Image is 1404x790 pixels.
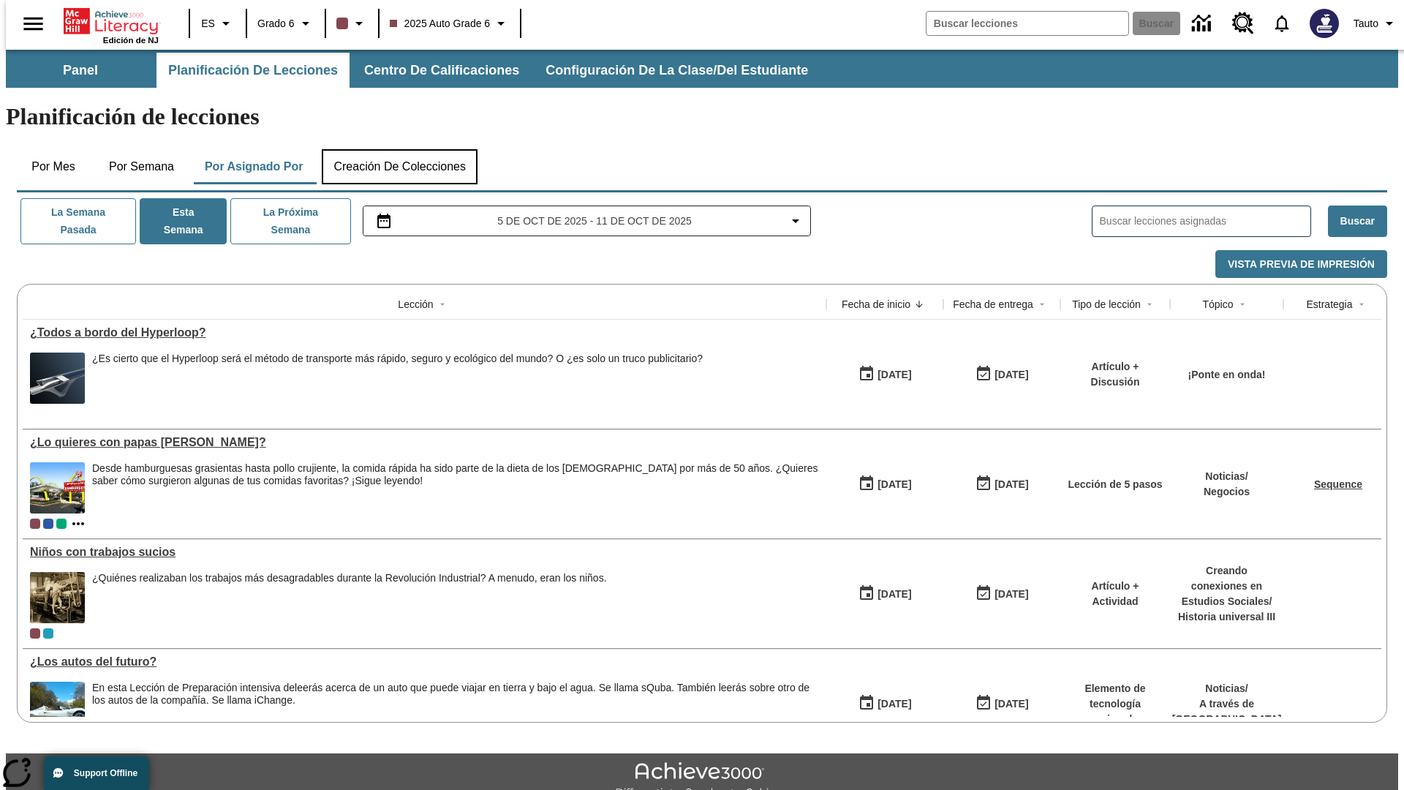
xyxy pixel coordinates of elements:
button: Mostrar más clases [69,515,87,533]
div: Subbarra de navegación [6,50,1398,88]
p: Artículo + Discusión [1068,359,1163,390]
div: Lección [398,297,433,312]
div: Subbarra de navegación [6,53,821,88]
button: Planificación de lecciones [156,53,350,88]
button: Clase: 2025 Auto Grade 6, Selecciona una clase [384,10,516,37]
div: ¿Quiénes realizaban los trabajos más desagradables durante la Revolución Industrial? A menudo, er... [92,572,607,623]
div: Clase actual [30,519,40,529]
p: Negocios [1204,484,1250,500]
div: [DATE] [994,366,1028,384]
div: En esta Lección de Preparación intensiva de [92,682,819,707]
testabrev: leerás acerca de un auto que puede viajar en tierra y bajo el agua. Se llama sQuba. También leerá... [92,682,809,706]
div: OL 2025 Auto Grade 7 [43,519,53,529]
span: Planificación de lecciones [168,62,338,79]
button: Panel [7,53,154,88]
p: Noticias / [1172,681,1282,696]
p: Noticias / [1204,469,1250,484]
div: Tópico [1202,297,1233,312]
div: 2025 Auto Grade 4 [56,519,67,529]
div: Desde hamburguesas grasientas hasta pollo crujiente, la comida rápida ha sido parte de la dieta d... [92,462,819,487]
div: ¿Lo quieres con papas fritas? [30,436,819,449]
div: ¿Es cierto que el Hyperloop será el método de transporte más rápido, seguro y ecológico del mundo... [92,353,703,404]
button: La próxima semana [230,198,350,244]
div: ¿Quiénes realizaban los trabajos más desagradables durante la Revolución Industrial? A menudo, er... [92,572,607,584]
h1: Planificación de lecciones [6,103,1398,130]
button: Abrir el menú lateral [12,2,55,45]
span: Configuración de la clase/del estudiante [546,62,808,79]
div: [DATE] [877,585,911,603]
button: Grado: Grado 6, Elige un grado [252,10,320,37]
div: Fecha de inicio [842,297,910,312]
button: Creación de colecciones [322,149,478,184]
button: 11/30/25: Último día en que podrá accederse la lección [970,580,1033,608]
span: Edición de NJ [103,36,159,45]
button: Sort [434,296,451,313]
button: Sort [1353,296,1370,313]
img: Avatar [1310,9,1339,38]
p: Elemento de tecnología mejorada [1068,681,1163,727]
a: Portada [64,7,159,36]
button: Por semana [97,149,186,184]
input: Buscar lecciones asignadas [1100,211,1310,232]
button: 07/20/26: Último día en que podrá accederse la lección [970,470,1033,498]
p: Lección de 5 pasos [1068,477,1162,492]
button: Vista previa de impresión [1215,250,1387,279]
img: Representación artística del vehículo Hyperloop TT entrando en un túnel [30,353,85,404]
a: Notificaciones [1263,4,1301,42]
div: ¿Los autos del futuro? [30,655,819,669]
div: [DATE] [877,366,911,384]
p: Artículo + Actividad [1068,579,1163,609]
button: Sort [1141,296,1158,313]
span: Clase actual [30,628,40,639]
div: Portada [64,5,159,45]
button: Perfil/Configuración [1348,10,1404,37]
div: ¿Todos a bordo del Hyperloop? [30,326,819,339]
div: [DATE] [994,475,1028,494]
p: Creando conexiones en Estudios Sociales / [1177,563,1276,609]
img: Un automóvil de alta tecnología flotando en el agua. [30,682,85,733]
div: [DATE] [994,695,1028,713]
button: 06/30/26: Último día en que podrá accederse la lección [970,361,1033,388]
button: El color de la clase es café oscuro. Cambiar el color de la clase. [331,10,374,37]
span: 5 de oct de 2025 - 11 de oct de 2025 [497,214,692,229]
a: ¿Todos a bordo del Hyperloop?, Lecciones [30,326,819,339]
a: Niños con trabajos sucios, Lecciones [30,546,819,559]
div: Desde hamburguesas grasientas hasta pollo crujiente, la comida rápida ha sido parte de la dieta d... [92,462,819,513]
button: Sort [1234,296,1251,313]
button: 07/11/25: Primer día en que estuvo disponible la lección [853,580,916,608]
button: Sort [1033,296,1051,313]
button: Configuración de la clase/del estudiante [534,53,820,88]
img: foto en blanco y negro de dos niños parados sobre una pieza de maquinaria pesada [30,572,85,623]
div: En esta Lección de Preparación intensiva de leerás acerca de un auto que puede viajar en tierra y... [92,682,819,733]
div: Tipo de lección [1072,297,1141,312]
button: 08/01/26: Último día en que podrá accederse la lección [970,690,1033,718]
span: Tauto [1354,16,1378,31]
button: Centro de calificaciones [352,53,531,88]
div: Fecha de entrega [953,297,1033,312]
input: Buscar campo [926,12,1128,35]
button: Buscar [1328,206,1387,237]
div: [DATE] [877,695,911,713]
a: ¿Los autos del futuro? , Lecciones [30,655,819,669]
p: Historia universal III [1177,609,1276,625]
button: Por mes [17,149,90,184]
span: Grado 6 [257,16,295,31]
svg: Collapse Date Range Filter [787,212,804,230]
div: ¿Es cierto que el Hyperloop será el método de transporte más rápido, seguro y ecológico del mundo... [92,353,703,365]
div: Niños con trabajos sucios [30,546,819,559]
button: Sort [910,296,928,313]
button: Seleccione el intervalo de fechas opción del menú [369,212,805,230]
span: 2025 Auto Grade 6 [390,16,491,31]
a: Centro de recursos, Se abrirá en una pestaña nueva. [1223,4,1263,43]
span: Support Offline [74,768,137,778]
div: 2025 Auto Grade 11 [43,628,53,639]
button: 07/21/25: Primer día en que estuvo disponible la lección [853,361,916,388]
span: Centro de calificaciones [364,62,519,79]
button: 07/14/25: Primer día en que estuvo disponible la lección [853,470,916,498]
p: A través de [GEOGRAPHIC_DATA] [1172,696,1282,727]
